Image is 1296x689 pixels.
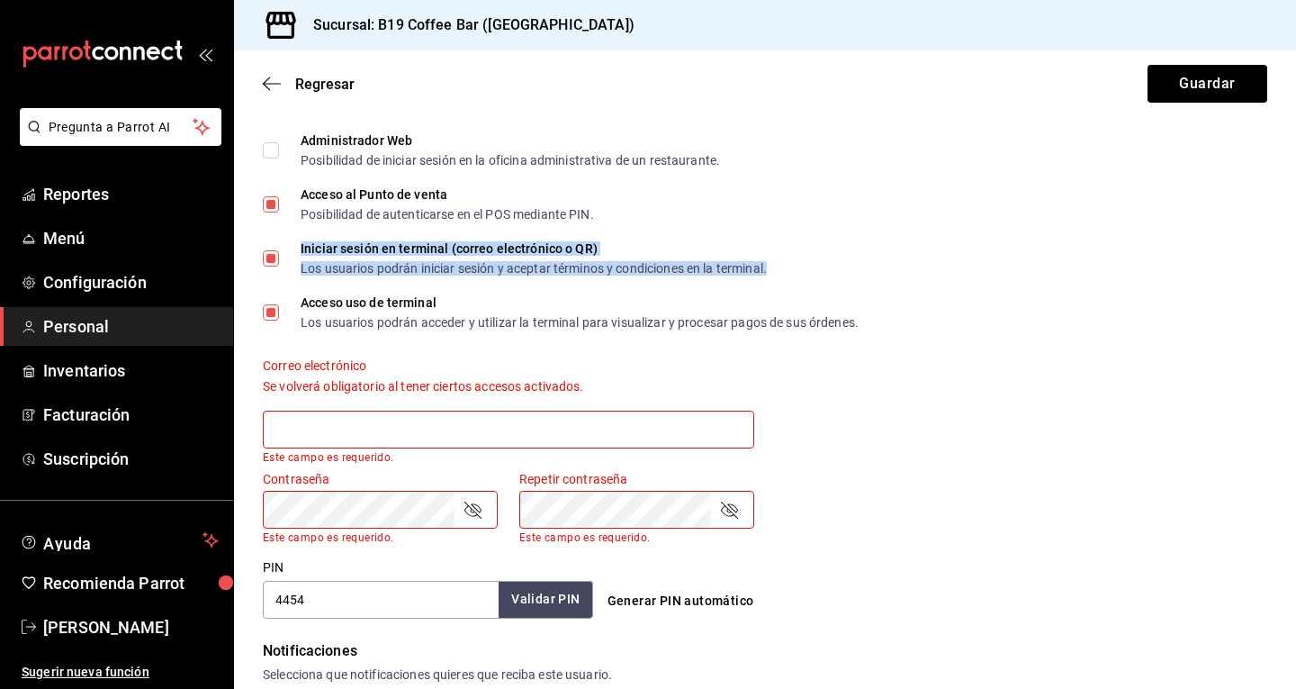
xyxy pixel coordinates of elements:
span: Personal [43,314,219,339]
button: Guardar [1147,65,1267,103]
span: Ayuda [43,530,195,551]
div: Los usuarios podrán acceder y utilizar la terminal para visualizar y procesar pagos de sus órdenes. [301,316,859,329]
div: Selecciona que notificaciones quieres que reciba este usuario. [263,666,1267,684]
button: passwordField [718,499,740,521]
a: Pregunta a Parrot AI [13,131,221,150]
h3: Sucursal: B19 Coffee Bar ([GEOGRAPHIC_DATA]) [299,14,634,36]
div: Se volverá obligatorio al tener ciertos accesos activados. [263,377,754,396]
span: Pregunta a Parrot AI [49,118,193,137]
label: PIN [263,560,283,573]
label: Contraseña [263,473,498,485]
span: Reportes [43,182,219,206]
button: open_drawer_menu [198,47,212,61]
div: Acceso uso de terminal [301,296,859,309]
div: Los usuarios podrán iniciar sesión y aceptar términos y condiciones en la terminal. [301,262,767,275]
div: Iniciar sesión en terminal (correo electrónico o QR) [301,242,767,255]
button: Regresar [263,76,355,93]
span: Recomienda Parrot [43,571,219,595]
div: Acceso al Punto de venta [301,188,594,201]
button: passwordField [462,499,483,521]
p: Este campo es requerido. [519,531,754,544]
span: Suscripción [43,447,219,471]
span: Configuración [43,270,219,295]
label: Correo electrónico [263,359,754,372]
input: 3 a 6 dígitos [263,581,499,619]
span: Menú [43,226,219,250]
div: Posibilidad de iniciar sesión en la oficina administrativa de un restaurante. [301,154,720,167]
span: Inventarios [43,358,219,383]
span: [PERSON_NAME] [43,615,219,639]
span: Sugerir nueva función [22,663,219,682]
div: Notificaciones [263,640,1267,662]
button: Generar PIN automático [600,585,761,618]
p: Este campo es requerido. [263,451,754,464]
div: Posibilidad de autenticarse en el POS mediante PIN. [301,208,594,221]
div: Administrador Web [301,134,720,147]
span: Regresar [295,76,355,93]
button: Validar PIN [499,581,592,618]
button: Pregunta a Parrot AI [20,108,221,146]
span: Facturación [43,403,219,427]
p: Este campo es requerido. [263,531,498,544]
label: Repetir contraseña [519,473,754,485]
